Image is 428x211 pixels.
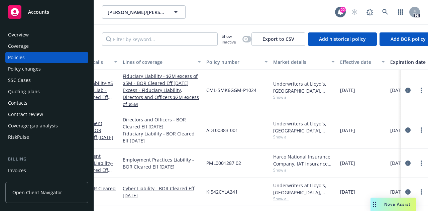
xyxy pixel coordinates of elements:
div: Effective date [340,59,378,66]
span: Add BOR policy [391,36,426,42]
button: Effective date [337,54,388,70]
div: Underwriters at Lloyd's, [GEOGRAPHIC_DATA], [PERSON_NAME] of [GEOGRAPHIC_DATA], Evolve [273,182,335,196]
button: Nova Assist [370,198,416,211]
span: PML0001287 02 [206,160,241,167]
div: SSC Cases [8,75,31,86]
div: Drag to move [370,198,379,211]
span: Open Client Navigator [12,189,62,196]
span: Show all [273,167,335,173]
a: Fiduciary Liability - $2M excess of $5M - BOR Cleared Eff [DATE] [123,73,201,87]
a: more [417,159,425,167]
a: Cyber Liability - BOR Cleared Eff [DATE] [123,185,201,199]
div: Billing [5,156,88,163]
div: Quoting plans [8,86,40,97]
button: Lines of coverage [120,54,204,70]
button: Add historical policy [308,32,377,46]
a: Coverage gap analysis [5,120,88,131]
a: SSC Cases [5,75,88,86]
a: Quoting plans [5,86,88,97]
span: [DATE] [340,127,355,134]
span: [DATE] [390,87,405,94]
span: Export to CSV [262,36,294,42]
a: Search [379,5,392,19]
a: Policies [5,52,88,63]
a: Coverage [5,41,88,51]
a: RiskPulse [5,132,88,142]
a: Invoices [5,165,88,176]
div: Contract review [8,109,43,120]
a: more [417,188,425,196]
a: Excess - Fiduciary Liability, Directors and Officers $2M excess of $5M [123,87,201,108]
div: Policy changes [8,64,41,74]
span: [PERSON_NAME]/[PERSON_NAME] Construction, Inc. [108,9,166,16]
span: Show all [273,196,335,202]
a: circleInformation [404,126,412,134]
span: Accounts [28,9,49,15]
a: Employment Practices Liability - BOR Cleared Eff [DATE] [123,156,201,170]
span: Nova Assist [384,201,411,207]
span: - BOR Cleared Eff [DATE] [73,185,116,199]
a: circleInformation [404,159,412,167]
div: Policies [8,52,25,63]
span: CML-SMK6GGM-P1024 [206,87,256,94]
span: Show inactive [222,33,240,45]
div: RiskPulse [8,132,29,142]
div: 22 [340,7,346,13]
a: Start snowing [348,5,361,19]
a: circleInformation [404,86,412,94]
span: [DATE] [390,188,405,195]
a: Policy changes [5,64,88,74]
button: Policy number [204,54,271,70]
a: Overview [5,29,88,40]
input: Filter by keyword... [102,32,218,46]
a: Contacts [5,98,88,108]
a: Fiduciary Liability - BOR Cleared Eff [DATE] [123,130,201,144]
div: Contacts [8,98,27,108]
button: Policy details [70,54,120,70]
div: Coverage gap analysis [8,120,58,131]
span: [DATE] [340,188,355,195]
div: Underwriters at Lloyd's, [GEOGRAPHIC_DATA], [PERSON_NAME] of [GEOGRAPHIC_DATA] [273,120,335,134]
div: Lines of coverage [123,59,194,66]
a: Cyber [73,185,116,199]
div: Overview [8,29,29,40]
a: circleInformation [404,188,412,196]
button: Market details [271,54,337,70]
span: ADL00383-001 [206,127,238,134]
a: Accounts [5,3,88,21]
span: [DATE] [340,87,355,94]
div: Policy number [206,59,260,66]
span: [DATE] [340,160,355,167]
a: Switch app [394,5,407,19]
div: Underwriters at Lloyd's, [GEOGRAPHIC_DATA], [PERSON_NAME] of [GEOGRAPHIC_DATA] [273,80,335,94]
div: Harco National Insurance Company, IAT Insurance Group, Brown & Riding Insurance Services, Inc. [273,153,335,167]
button: [PERSON_NAME]/[PERSON_NAME] Construction, Inc. [102,5,186,19]
button: Export to CSV [251,32,305,46]
a: Report a Bug [363,5,377,19]
div: Market details [273,59,327,66]
span: [DATE] [390,127,405,134]
span: [DATE] [390,160,405,167]
span: Add historical policy [319,36,366,42]
div: Coverage [8,41,29,51]
a: Directors and Officers - BOR Cleared Eff [DATE] [123,116,201,130]
span: KI542CYLA241 [206,188,238,195]
a: more [417,126,425,134]
a: more [417,86,425,94]
a: Contract review [5,109,88,120]
span: Show all [273,94,335,100]
span: Show all [273,134,335,140]
div: Invoices [8,165,26,176]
